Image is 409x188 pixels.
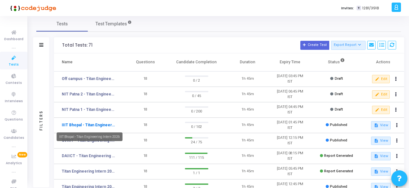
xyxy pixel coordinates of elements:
span: 0 / 2 [185,77,208,83]
a: IIIT Bhopal - Titan Engineering Intern 2026 [62,122,115,128]
th: Duration [226,53,269,71]
span: 0 / 45 [185,92,208,99]
span: Tests [57,21,68,27]
button: Edit [372,106,390,114]
button: View [371,121,391,130]
span: Report Generated [324,169,353,173]
a: NIT Patna 2 - Titan Engineering Intern 2026 [62,91,115,97]
button: View [371,152,391,160]
span: Draft [335,76,343,81]
mat-icon: description [374,139,378,143]
div: IIIT Bhopal - Titan Engineering Intern 2026 [57,132,123,141]
th: Questions [124,53,167,71]
th: Candidate Completion [167,53,226,71]
span: Contests [5,80,22,86]
span: Candidates [4,135,24,141]
td: [DATE] 08:15 PM IST [269,148,311,164]
a: NIT Patna 1 - Titan Engineering Intern 2026 [62,107,115,112]
div: Filters [38,85,44,156]
span: Analytics [6,161,22,166]
span: Published [330,138,347,142]
button: View [371,167,391,176]
span: Published [330,123,347,127]
td: [DATE] 06:45 PM IST [269,87,311,102]
span: Dashboard [4,37,23,42]
button: View [371,137,391,145]
mat-icon: edit [375,108,379,112]
span: Draft [335,107,343,112]
label: Invites: [341,5,354,11]
button: Export Report [331,41,366,50]
a: DAIICT - Titan Engineering Intern 2026 [62,153,115,159]
span: T [357,6,361,11]
span: Tests [9,62,19,67]
td: 18 [124,102,167,118]
img: logo [8,2,56,14]
th: Name [54,53,124,71]
td: 18 [124,71,167,87]
td: 1h 45m [226,148,269,164]
td: 18 [124,118,167,133]
mat-icon: edit [375,92,379,97]
td: 18 [124,148,167,164]
button: Create Test [300,41,329,50]
td: 18 [124,87,167,102]
div: Total Tests: 71 [62,43,93,48]
span: 1281/3918 [362,5,379,11]
td: [DATE] 05:45 PM IST [269,164,311,179]
span: Interviews [5,99,23,104]
td: 18 [124,164,167,179]
td: 1h 45m [226,102,269,118]
span: 24 / 75 [185,139,208,145]
td: 1h 45m [226,164,269,179]
td: 1h 45m [226,87,269,102]
td: 18 [124,133,167,148]
mat-icon: edit [375,77,379,81]
th: Expiry Time [269,53,311,71]
button: Edit [372,75,390,83]
td: 1h 45m [226,133,269,148]
td: 1h 45m [226,118,269,133]
a: Titan Engineering Intern 2026 [62,168,115,174]
span: 0 / 200 [185,108,208,114]
a: Off campus - Titan Engineering Intern 2026 [62,76,115,82]
span: 1 / 1 [185,169,208,176]
td: [DATE] 12:15 PM IST [269,133,311,148]
span: Draft [335,92,343,96]
span: Test Templates [95,21,127,27]
mat-icon: description [374,154,378,158]
span: 111 / 115 [185,154,208,160]
th: Status [311,53,362,71]
td: [DATE] 01:45 PM IST [269,118,311,133]
mat-icon: description [374,123,378,128]
mat-icon: description [374,169,378,174]
th: Actions [362,53,404,71]
td: [DATE] 03:45 PM IST [269,71,311,87]
span: 0 / 102 [185,123,208,130]
span: New [17,152,27,157]
td: 1h 45m [226,71,269,87]
td: [DATE] 04:45 PM IST [269,102,311,118]
span: Report Generated [324,154,353,158]
button: Edit [372,90,390,99]
span: Questions [5,117,23,122]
